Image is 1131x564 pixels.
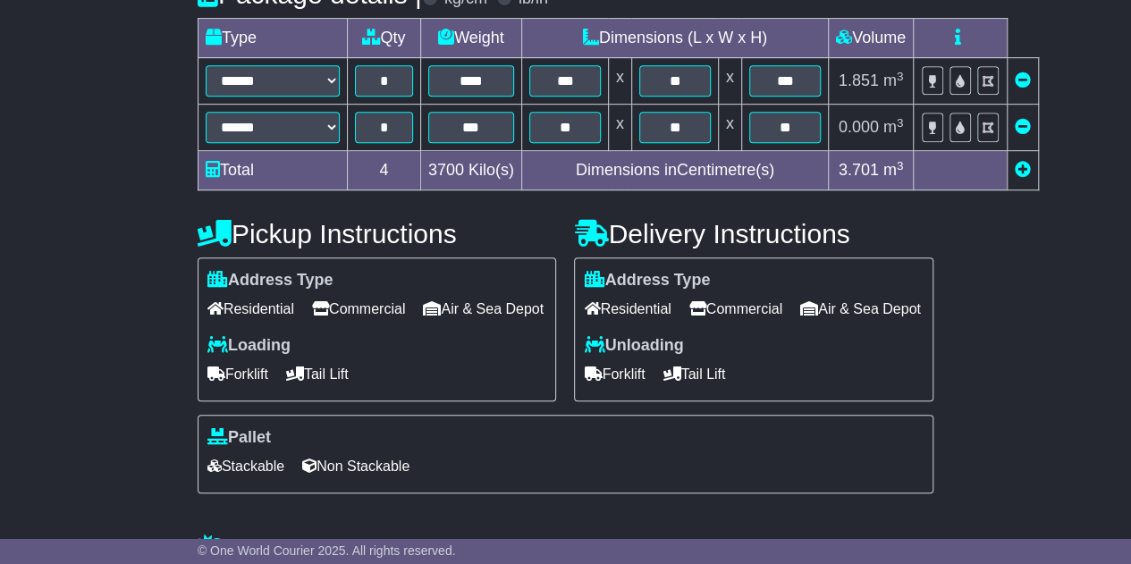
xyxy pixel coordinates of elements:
[423,295,544,323] span: Air & Sea Depot
[347,151,420,190] td: 4
[608,105,631,151] td: x
[286,360,349,388] span: Tail Lift
[521,151,828,190] td: Dimensions in Centimetre(s)
[207,360,268,388] span: Forklift
[207,336,291,356] label: Loading
[207,428,271,448] label: Pallet
[883,118,904,136] span: m
[1015,118,1031,136] a: Remove this item
[428,161,464,179] span: 3700
[584,271,710,290] label: Address Type
[207,452,284,480] span: Stackable
[828,19,913,58] td: Volume
[800,295,921,323] span: Air & Sea Depot
[574,219,933,248] h4: Delivery Instructions
[897,70,904,83] sup: 3
[839,118,879,136] span: 0.000
[897,159,904,173] sup: 3
[608,58,631,105] td: x
[584,295,671,323] span: Residential
[883,72,904,89] span: m
[312,295,405,323] span: Commercial
[897,116,904,130] sup: 3
[302,452,409,480] span: Non Stackable
[207,271,333,290] label: Address Type
[420,19,521,58] td: Weight
[718,105,741,151] td: x
[839,161,879,179] span: 3.701
[689,295,782,323] span: Commercial
[584,360,645,388] span: Forklift
[1015,72,1031,89] a: Remove this item
[663,360,725,388] span: Tail Lift
[420,151,521,190] td: Kilo(s)
[207,295,294,323] span: Residential
[198,543,456,558] span: © One World Courier 2025. All rights reserved.
[198,219,557,248] h4: Pickup Instructions
[1015,161,1031,179] a: Add new item
[718,58,741,105] td: x
[521,19,828,58] td: Dimensions (L x W x H)
[883,161,904,179] span: m
[198,151,347,190] td: Total
[198,534,933,563] h4: Warranty & Insurance
[347,19,420,58] td: Qty
[198,19,347,58] td: Type
[584,336,683,356] label: Unloading
[839,72,879,89] span: 1.851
